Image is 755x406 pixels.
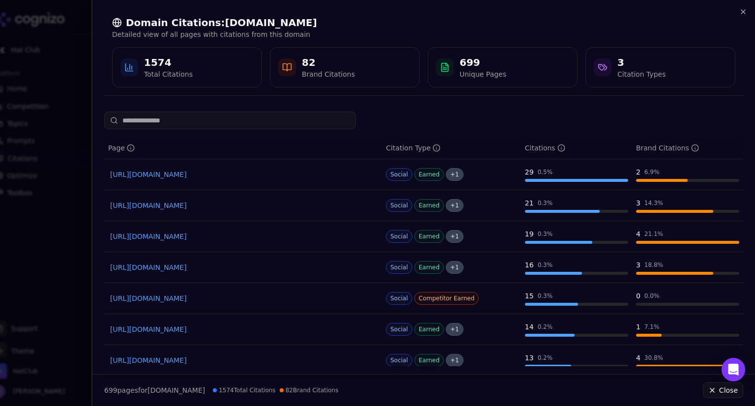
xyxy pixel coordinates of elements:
div: 82 [302,56,355,69]
span: Social [386,354,412,367]
div: 6.9 % [644,168,660,176]
div: 7.1 % [644,323,660,331]
span: Earned [414,261,444,274]
button: Close [703,382,743,398]
span: Social [386,323,412,336]
div: 21.1 % [644,230,663,238]
div: 29 [525,167,534,177]
span: Social [386,261,412,274]
div: 30.8 % [644,354,663,362]
div: Total Citations [144,69,193,79]
div: Unique Pages [460,69,506,79]
div: 0.3 % [538,230,553,238]
a: [URL][DOMAIN_NAME] [110,355,376,365]
div: 19 [525,229,534,239]
span: Earned [414,230,444,243]
div: Brand Citations [302,69,355,79]
div: 3 [636,198,640,208]
span: Social [386,230,412,243]
span: 1574 Total Citations [213,386,275,394]
div: 1574 [144,56,193,69]
div: Brand Citations [636,143,699,153]
p: page s for [104,385,205,395]
span: + 1 [446,323,464,336]
p: Detailed view of all pages with citations from this domain [112,29,735,39]
div: 0.2 % [538,323,553,331]
a: [URL][DOMAIN_NAME] [110,232,376,241]
h2: Domain Citations: [DOMAIN_NAME] [112,16,735,29]
span: Earned [414,199,444,212]
div: Citations [525,143,565,153]
a: [URL][DOMAIN_NAME] [110,201,376,210]
div: 18.8 % [644,261,663,269]
span: Earned [414,168,444,181]
div: 0.2 % [538,354,553,362]
a: [URL][DOMAIN_NAME] [110,262,376,272]
div: 3 [617,56,666,69]
span: 82 Brand Citations [280,386,339,394]
div: 699 [460,56,506,69]
div: 3 [636,260,640,270]
div: 16 [525,260,534,270]
th: citationTypes [382,137,521,159]
th: brandCitationCount [632,137,743,159]
a: [URL][DOMAIN_NAME] [110,324,376,334]
span: + 1 [446,354,464,367]
span: [DOMAIN_NAME] [147,386,205,394]
div: 4 [636,353,640,363]
div: Citation Types [617,69,666,79]
span: Social [386,292,412,305]
div: 21 [525,198,534,208]
div: 0.5 % [538,168,553,176]
span: + 1 [446,230,464,243]
div: 15 [525,291,534,301]
div: Page [108,143,135,153]
div: 0 [636,291,640,301]
div: 0.3 % [538,261,553,269]
span: Social [386,168,412,181]
th: totalCitationCount [521,137,632,159]
div: 13 [525,353,534,363]
span: Earned [414,354,444,367]
span: 699 [104,386,117,394]
a: [URL][DOMAIN_NAME] [110,170,376,179]
a: [URL][DOMAIN_NAME] [110,293,376,303]
span: Competitor Earned [414,292,479,305]
span: + 1 [446,168,464,181]
span: Earned [414,323,444,336]
div: Citation Type [386,143,440,153]
div: 0.0 % [644,292,660,300]
div: 2 [636,167,640,177]
div: 1 [636,322,640,332]
span: + 1 [446,261,464,274]
th: page [104,137,382,159]
div: 14.3 % [644,199,663,207]
div: 0.3 % [538,292,553,300]
span: Social [386,199,412,212]
div: 4 [636,229,640,239]
div: 0.3 % [538,199,553,207]
div: 14 [525,322,534,332]
span: + 1 [446,199,464,212]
